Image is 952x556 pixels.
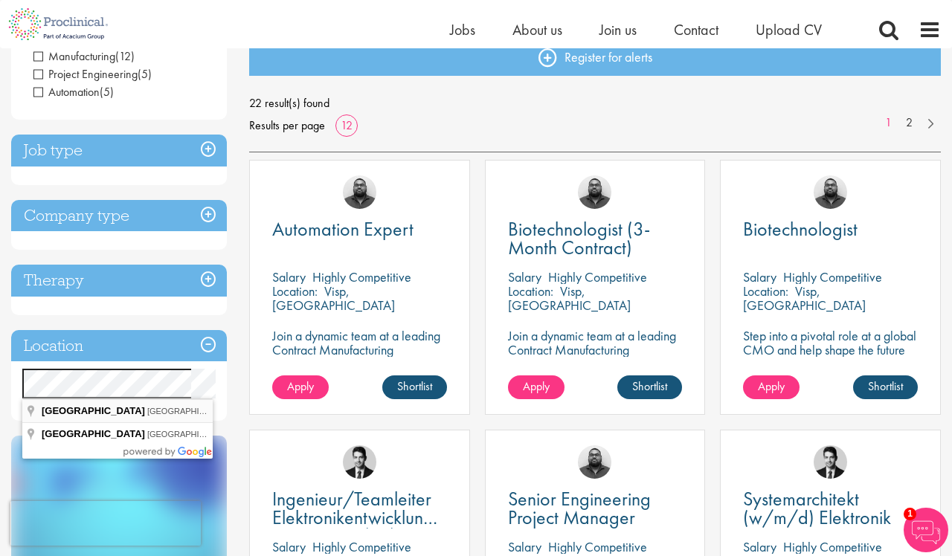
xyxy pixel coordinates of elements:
a: 12 [335,117,358,133]
span: Manufacturing [33,48,115,64]
span: Salary [743,268,776,285]
img: Ashley Bennett [578,445,611,479]
img: Ashley Bennett [578,175,611,209]
p: Visp, [GEOGRAPHIC_DATA] [743,282,866,314]
h3: Job type [11,135,227,167]
span: Biotechnologist (3-Month Contract) [508,216,650,260]
p: Join a dynamic team at a leading Contract Manufacturing Organisation (CMO) and contribute to grou... [508,329,683,413]
span: Salary [272,268,306,285]
a: About us [512,20,562,39]
span: [GEOGRAPHIC_DATA] [147,407,233,416]
a: Systemarchitekt (w/m/d) Elektronik [743,490,918,527]
span: Apply [287,378,314,394]
span: Salary [508,538,541,555]
span: Project Engineering [33,66,138,82]
a: Automation Expert [272,220,447,239]
img: Chatbot [904,508,948,552]
a: Shortlist [382,375,447,399]
span: Automation Expert [272,216,414,242]
p: Highly Competitive [783,538,882,555]
a: Apply [272,375,329,399]
a: Shortlist [853,375,918,399]
a: 1 [878,114,899,132]
span: Salary [508,268,541,285]
a: Contact [674,20,718,39]
p: Highly Competitive [783,268,882,285]
h3: Location [11,330,227,362]
span: Salary [272,538,306,555]
span: Automation [33,84,100,100]
img: Ashley Bennett [343,175,376,209]
p: Step into a pivotal role at a global CMO and help shape the future of healthcare manufacturing. [743,329,918,371]
p: Visp, [GEOGRAPHIC_DATA] [272,282,395,314]
span: Location: [508,282,553,300]
p: Highly Competitive [312,268,411,285]
span: [GEOGRAPHIC_DATA] [42,405,145,416]
a: Jobs [450,20,475,39]
h3: Company type [11,200,227,232]
a: Ingenieur/Teamleiter Elektronikentwicklung Aviation (m/w/d) [272,490,447,527]
span: [GEOGRAPHIC_DATA], [GEOGRAPHIC_DATA] [147,430,322,439]
img: Thomas Wenig [343,445,376,479]
span: Manufacturing [33,48,135,64]
span: Salary [743,538,776,555]
a: Shortlist [617,375,682,399]
span: Systemarchitekt (w/m/d) Elektronik [743,486,891,530]
p: Highly Competitive [548,268,647,285]
span: Apply [523,378,550,394]
span: Project Engineering [33,66,152,82]
span: Biotechnologist [743,216,858,242]
span: Senior Engineering Project Manager [508,486,651,530]
span: Results per page [249,114,325,137]
img: Ashley Bennett [814,175,847,209]
span: Automation [33,84,114,100]
h3: Therapy [11,265,227,297]
p: Highly Competitive [548,538,647,555]
span: (5) [138,66,152,82]
a: Senior Engineering Project Manager [508,490,683,527]
a: 2 [898,114,920,132]
a: Join us [599,20,637,39]
span: Location: [743,282,788,300]
a: Biotechnologist (3-Month Contract) [508,220,683,257]
span: (12) [115,48,135,64]
span: 22 result(s) found [249,92,941,114]
span: 1 [904,508,916,520]
a: Apply [743,375,800,399]
span: Location: [272,282,318,300]
p: Visp, [GEOGRAPHIC_DATA] [508,282,631,314]
iframe: reCAPTCHA [10,501,201,546]
span: Apply [758,378,785,394]
p: Join a dynamic team at a leading Contract Manufacturing Organisation (CMO) and contribute to grou... [272,329,447,413]
span: Ingenieur/Teamleiter Elektronikentwicklung Aviation (m/w/d) [272,486,437,549]
a: Upload CV [756,20,822,39]
span: [GEOGRAPHIC_DATA] [42,428,145,439]
img: Thomas Wenig [814,445,847,479]
a: Biotechnologist [743,220,918,239]
a: Register for alerts [249,39,941,76]
span: (5) [100,84,114,100]
a: Apply [508,375,565,399]
p: Highly Competitive [312,538,411,555]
